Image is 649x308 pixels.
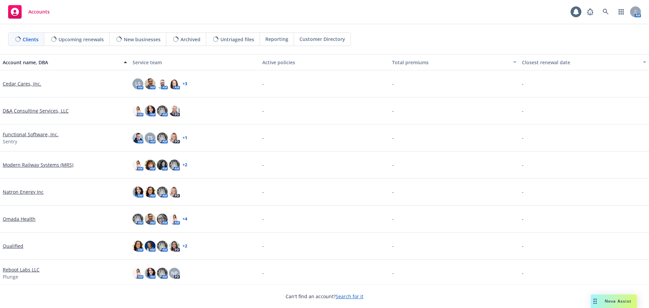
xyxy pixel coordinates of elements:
span: - [262,161,264,168]
a: Omada Health [3,215,35,222]
a: + 2 [183,244,187,248]
span: - [392,107,394,114]
span: - [262,188,264,195]
img: photo [157,268,168,279]
img: photo [145,105,155,116]
a: Functional Software, Inc. [3,131,58,138]
span: - [522,161,524,168]
img: photo [169,241,180,252]
span: Untriaged files [220,36,254,43]
a: Qualified [3,242,23,250]
img: photo [169,187,180,197]
img: photo [169,78,180,89]
span: - [262,242,264,250]
img: photo [145,241,155,252]
img: photo [133,105,143,116]
span: TS [147,134,153,141]
div: Account name, DBA [3,59,120,66]
a: + 4 [183,217,187,221]
div: Active policies [262,59,387,66]
a: Switch app [615,5,628,19]
span: New businesses [124,36,161,43]
button: Service team [130,54,260,70]
a: Cedar Cares, Inc. [3,80,41,87]
span: Archived [181,36,200,43]
div: Closest renewal date [522,59,639,66]
img: photo [157,133,168,143]
button: Nova Assist [591,294,637,308]
button: Total premiums [389,54,519,70]
a: + 1 [183,136,187,140]
span: - [392,215,394,222]
span: Plunge [3,273,18,280]
img: photo [145,160,155,170]
span: Can't find an account? [286,293,363,300]
a: D&A Consulting Services, LLC [3,107,69,114]
img: photo [157,241,168,252]
span: - [522,269,524,277]
img: photo [169,133,180,143]
a: Modern Railway Systems (MRS) [3,161,73,168]
img: photo [157,78,168,89]
span: - [392,134,394,141]
span: NP [171,269,178,277]
span: - [522,107,524,114]
span: - [262,80,264,87]
span: - [262,107,264,114]
img: photo [133,187,143,197]
div: Total premiums [392,59,509,66]
div: Service team [133,59,257,66]
a: Report a Bug [583,5,597,19]
img: photo [133,268,143,279]
img: photo [133,214,143,224]
img: photo [145,268,155,279]
span: Upcoming renewals [58,36,104,43]
button: Active policies [260,54,389,70]
span: LS [135,80,141,87]
span: - [392,161,394,168]
span: Reporting [265,35,288,43]
a: Natron Energy Inc [3,188,44,195]
span: - [522,215,524,222]
img: photo [133,241,143,252]
img: photo [157,105,168,116]
span: - [522,134,524,141]
span: - [392,242,394,250]
span: - [392,80,394,87]
span: - [522,80,524,87]
span: - [262,215,264,222]
img: photo [157,187,168,197]
a: + 2 [183,163,187,167]
span: Nova Assist [605,298,631,304]
img: photo [145,187,155,197]
span: - [392,269,394,277]
span: - [392,188,394,195]
img: photo [145,78,155,89]
img: photo [157,160,168,170]
a: + 3 [183,82,187,86]
img: photo [133,133,143,143]
img: photo [133,160,143,170]
a: Search for it [336,293,363,300]
a: Reboot Labs LLC [3,266,40,273]
span: - [522,188,524,195]
span: Sentry [3,138,17,145]
a: Accounts [5,2,52,21]
span: - [522,242,524,250]
span: Clients [23,36,39,43]
span: Accounts [28,9,50,15]
img: photo [157,214,168,224]
div: Drag to move [591,294,599,308]
a: Search [599,5,612,19]
button: Closest renewal date [519,54,649,70]
img: photo [169,214,180,224]
span: - [262,134,264,141]
img: photo [169,105,180,116]
img: photo [145,214,155,224]
span: - [262,269,264,277]
img: photo [169,160,180,170]
span: Customer Directory [299,35,345,43]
